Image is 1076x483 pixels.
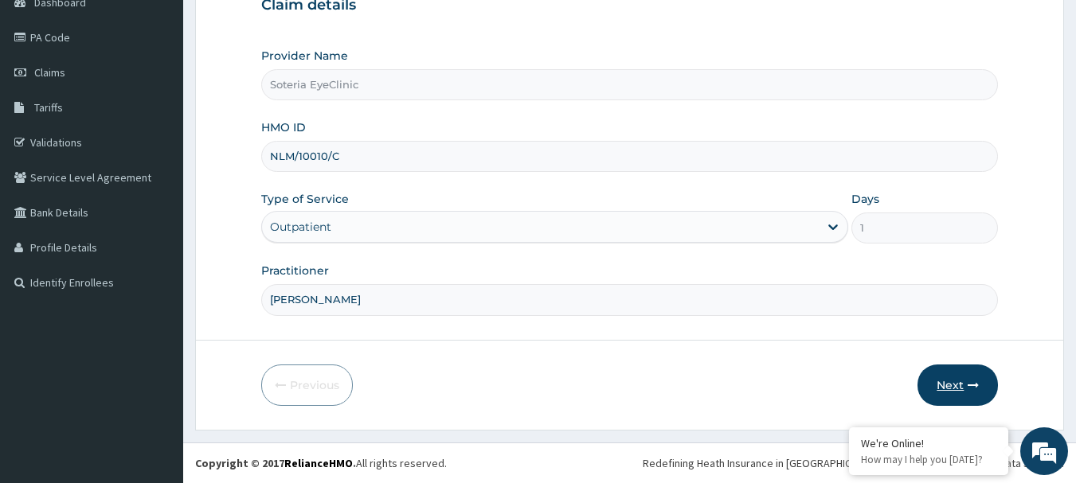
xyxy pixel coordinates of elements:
[261,191,349,207] label: Type of Service
[261,284,999,315] input: Enter Name
[261,119,306,135] label: HMO ID
[261,263,329,279] label: Practitioner
[284,456,353,470] a: RelianceHMO
[261,8,299,46] div: Minimize live chat window
[195,456,356,470] strong: Copyright © 2017 .
[34,100,63,115] span: Tariffs
[34,65,65,80] span: Claims
[8,317,303,373] textarea: Type your message and hit 'Enter'
[270,219,331,235] div: Outpatient
[261,48,348,64] label: Provider Name
[83,89,268,110] div: Chat with us now
[861,453,996,466] p: How may I help you today?
[261,364,353,406] button: Previous
[183,442,1076,483] footer: All rights reserved.
[918,364,998,406] button: Next
[851,191,879,207] label: Days
[92,142,220,302] span: We're online!
[861,436,996,450] div: We're Online!
[643,455,1064,471] div: Redefining Heath Insurance in [GEOGRAPHIC_DATA] using Telemedicine and Data Science!
[29,80,65,119] img: d_794563401_company_1708531726252_794563401
[261,141,999,172] input: Enter HMO ID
